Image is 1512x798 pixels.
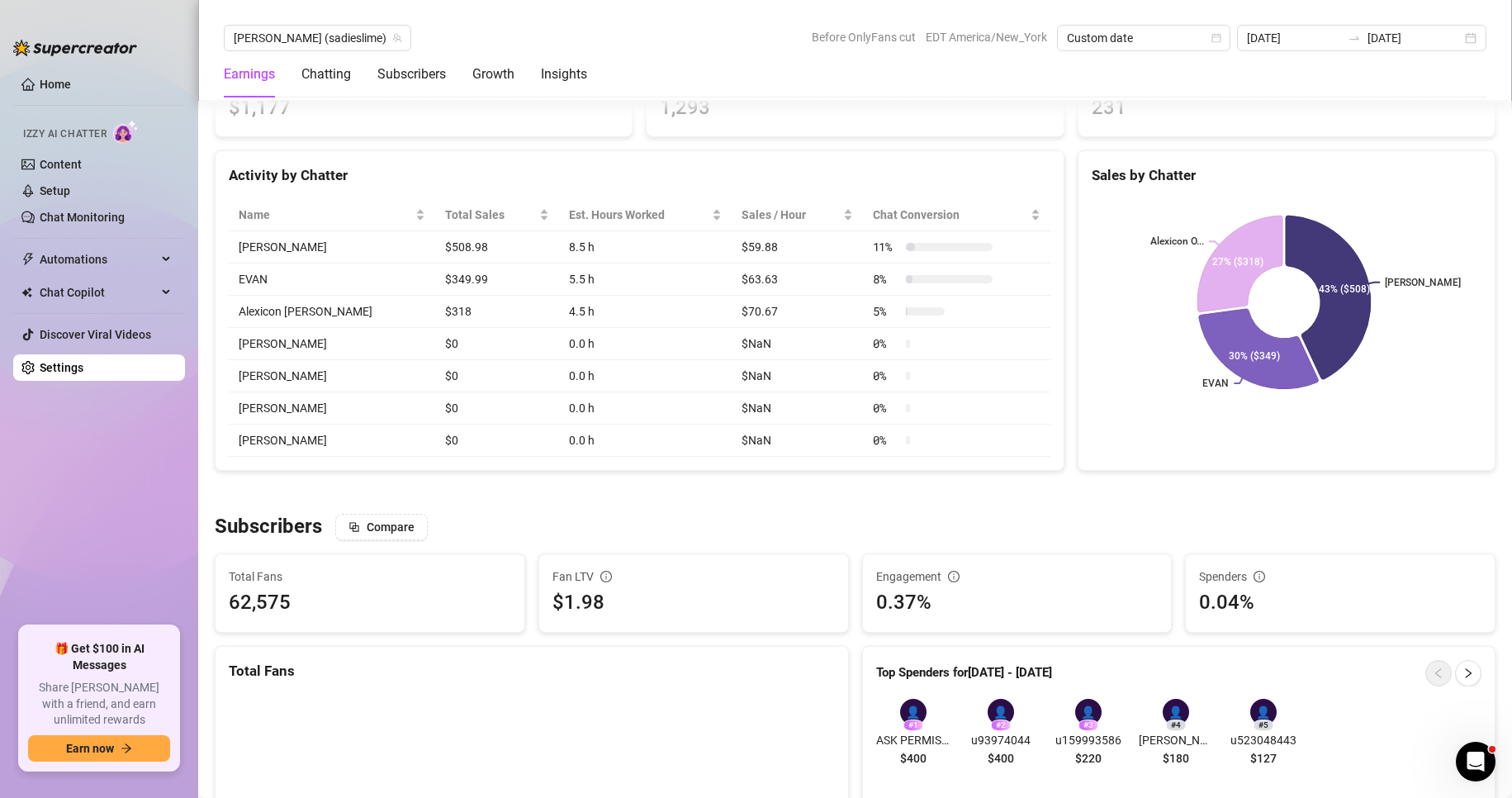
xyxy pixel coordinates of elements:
[1367,29,1462,47] input: End date
[239,206,412,224] span: Name
[40,158,82,171] a: Content
[435,360,559,392] td: $0
[28,735,170,762] button: Earn nowarrow-right
[435,425,559,457] td: $0
[1211,33,1221,43] span: calendar
[900,749,927,767] span: $400
[1250,749,1277,767] span: $127
[863,199,1050,231] th: Chat Conversion
[559,392,732,425] td: 0.0 h
[1254,720,1273,731] div: # 5
[40,361,83,374] a: Settings
[559,425,732,457] td: 0.0 h
[873,335,899,353] span: 0 %
[1075,749,1102,767] span: $220
[873,206,1027,224] span: Chat Conversion
[1247,29,1341,47] input: Start date
[229,392,435,425] td: [PERSON_NAME]
[876,587,1159,619] div: 0.37%
[559,328,732,360] td: 0.0 h
[569,206,709,224] div: Est. Hours Worked
[229,264,435,296] td: EVAN
[435,199,559,231] th: Total Sales
[732,264,862,296] td: $63.63
[964,731,1038,749] span: u93974044
[348,521,360,533] span: block
[392,33,402,43] span: team
[435,328,559,360] td: $0
[1078,720,1098,731] div: # 3
[876,731,950,749] span: ASK PERMISSION BEFORE SENDING | NO VC | [PERSON_NAME]
[1254,571,1265,582] span: info-circle
[13,40,137,56] img: logo-BBDzfeDw.svg
[988,699,1014,725] div: 👤
[559,360,732,392] td: 0.0 h
[900,699,927,725] div: 👤
[121,743,132,754] span: arrow-right
[23,126,107,142] span: Izzy AI Chatter
[732,328,862,360] td: $NaN
[732,199,862,231] th: Sales / Hour
[229,360,435,392] td: [PERSON_NAME]
[1226,731,1301,749] span: u523048443
[1385,277,1461,288] text: [PERSON_NAME]
[1199,587,1481,619] div: 0.04%
[1202,378,1229,389] text: EVAN
[40,246,157,273] span: Automations
[926,25,1047,50] span: EDT America/New_York
[991,720,1011,731] div: # 2
[229,93,619,124] span: $1,177
[367,520,415,534] span: Compare
[28,641,170,673] span: 🎁 Get $100 in AI Messages
[21,287,32,298] img: Chat Copilot
[873,238,899,256] span: 11 %
[876,568,1159,586] div: Engagement
[435,296,559,328] td: $318
[552,568,835,586] div: Fan LTV
[335,514,428,540] button: Compare
[1051,731,1126,749] span: u159993586
[600,571,612,582] span: info-circle
[1067,26,1221,50] span: Custom date
[1166,720,1186,731] div: # 4
[40,279,157,306] span: Chat Copilot
[377,64,446,84] div: Subscribers
[229,328,435,360] td: [PERSON_NAME]
[1163,699,1189,725] div: 👤
[873,270,899,288] span: 8 %
[229,587,291,619] div: 62,575
[229,199,435,231] th: Name
[21,253,35,266] span: thunderbolt
[1348,31,1361,45] span: swap-right
[1092,93,1481,124] div: 231
[234,26,401,50] span: Sadie (sadieslime)
[301,64,351,84] div: Chatting
[229,568,511,586] span: Total Fans
[224,64,275,84] div: Earnings
[732,392,862,425] td: $NaN
[1462,667,1474,679] span: right
[1163,749,1189,767] span: $180
[559,231,732,264] td: 8.5 h
[732,360,862,392] td: $NaN
[1139,731,1213,749] span: [PERSON_NAME]
[1075,699,1102,725] div: 👤
[873,367,899,385] span: 0 %
[1456,742,1495,781] iframe: Intercom live chat
[812,25,916,50] span: Before OnlyFans cut
[435,264,559,296] td: $349.99
[1092,164,1481,187] div: Sales by Chatter
[742,206,839,224] span: Sales / Hour
[873,431,899,449] span: 0 %
[229,164,1050,187] div: Activity by Chatter
[1150,235,1204,247] text: Alexicon O...
[948,571,960,582] span: info-circle
[559,296,732,328] td: 4.5 h
[876,663,1052,683] article: Top Spenders for [DATE] - [DATE]
[435,231,559,264] td: $508.98
[903,720,923,731] div: # 1
[40,211,125,224] a: Chat Monitoring
[559,264,732,296] td: 5.5 h
[732,296,862,328] td: $70.67
[552,587,835,619] div: $1.98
